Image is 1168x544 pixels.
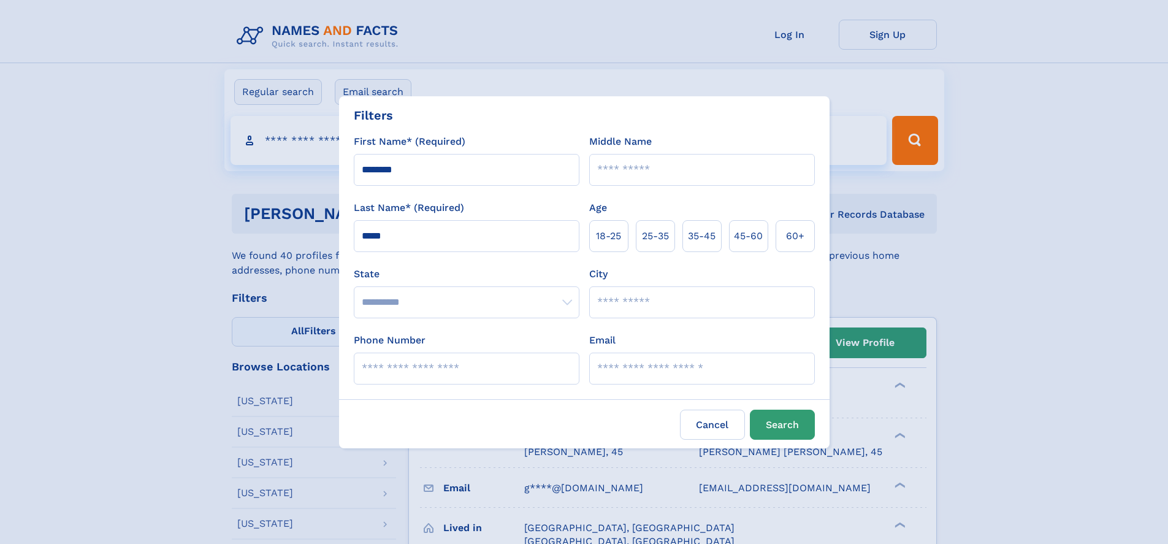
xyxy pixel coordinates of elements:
label: Email [589,333,616,348]
span: 25‑35 [642,229,669,243]
label: Phone Number [354,333,426,348]
div: Filters [354,106,393,125]
label: City [589,267,608,282]
label: Age [589,201,607,215]
span: 60+ [786,229,804,243]
label: First Name* (Required) [354,134,465,149]
span: 18‑25 [596,229,621,243]
label: Cancel [680,410,745,440]
label: Middle Name [589,134,652,149]
span: 35‑45 [688,229,716,243]
label: State [354,267,579,282]
button: Search [750,410,815,440]
label: Last Name* (Required) [354,201,464,215]
span: 45‑60 [734,229,763,243]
